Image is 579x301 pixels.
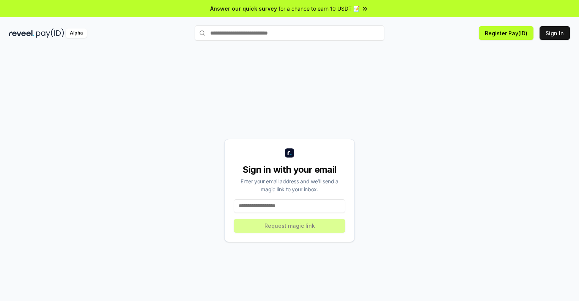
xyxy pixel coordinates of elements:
img: pay_id [36,28,64,38]
img: logo_small [285,148,294,158]
div: Sign in with your email [234,164,345,176]
div: Alpha [66,28,87,38]
button: Sign In [540,26,570,40]
img: reveel_dark [9,28,35,38]
span: for a chance to earn 10 USDT 📝 [278,5,360,13]
span: Answer our quick survey [210,5,277,13]
div: Enter your email address and we’ll send a magic link to your inbox. [234,177,345,193]
button: Register Pay(ID) [479,26,533,40]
